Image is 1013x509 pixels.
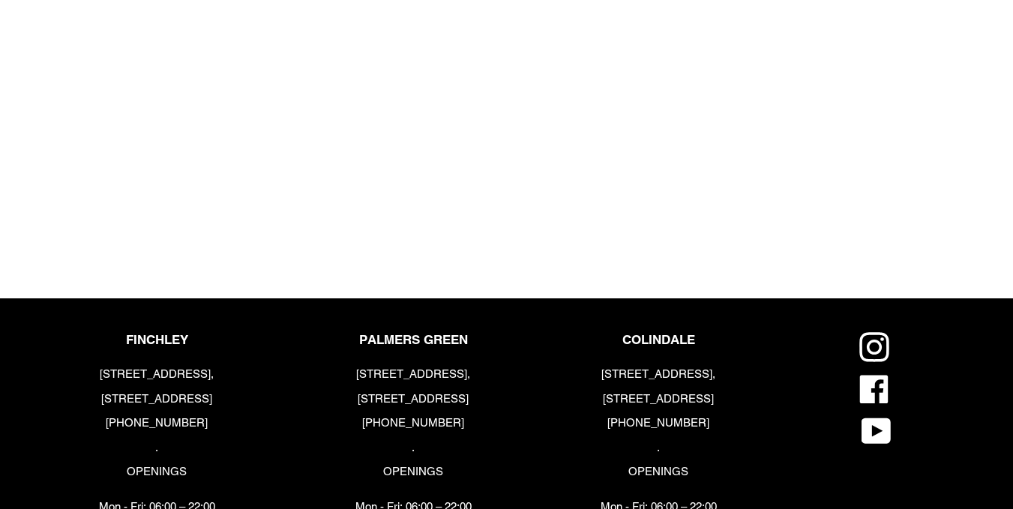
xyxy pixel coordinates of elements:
[600,439,718,457] p: .
[98,332,216,347] p: FINCHLEY
[98,439,216,457] p: .
[98,366,216,383] p: [STREET_ADDRESS],
[98,463,216,481] p: OPENINGS
[355,439,472,457] p: .
[600,391,718,408] p: [STREET_ADDRESS]
[355,415,472,432] p: [PHONE_NUMBER]
[355,332,472,347] p: PALMERS GREEN
[355,391,472,408] p: [STREET_ADDRESS]
[355,463,472,481] p: OPENINGS
[600,463,718,481] p: OPENINGS
[600,332,718,347] p: COLINDALE
[98,415,216,432] p: [PHONE_NUMBER]
[600,415,718,432] p: [PHONE_NUMBER]
[600,366,718,383] p: [STREET_ADDRESS],
[355,366,472,383] p: [STREET_ADDRESS],
[98,391,216,408] p: [STREET_ADDRESS]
